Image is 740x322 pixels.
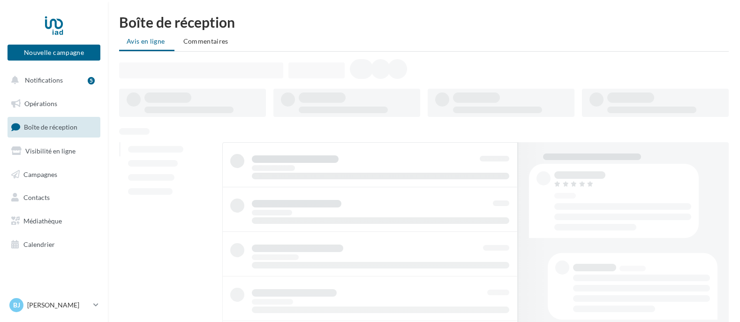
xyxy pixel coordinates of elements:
a: Visibilité en ligne [6,141,102,161]
a: Contacts [6,188,102,207]
span: Boîte de réception [24,123,77,131]
span: Campagnes [23,170,57,178]
a: Calendrier [6,235,102,254]
a: Campagnes [6,165,102,184]
span: Commentaires [183,37,228,45]
a: Médiathèque [6,211,102,231]
span: BJ [13,300,20,310]
a: Boîte de réception [6,117,102,137]
span: Opérations [24,100,57,107]
div: Boîte de réception [119,15,729,29]
a: BJ [PERSON_NAME] [8,296,100,314]
span: Calendrier [23,240,55,248]
button: Notifications 5 [6,70,98,90]
span: Notifications [25,76,63,84]
span: Visibilité en ligne [25,147,76,155]
button: Nouvelle campagne [8,45,100,61]
p: [PERSON_NAME] [27,300,90,310]
div: 5 [88,77,95,84]
span: Médiathèque [23,217,62,225]
a: Opérations [6,94,102,114]
span: Contacts [23,193,50,201]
